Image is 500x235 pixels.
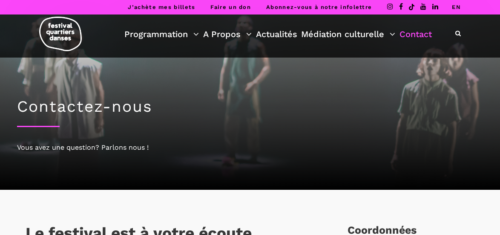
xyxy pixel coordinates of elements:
[210,4,251,10] a: Faire un don
[203,27,252,41] a: A Propos
[39,17,82,51] img: logo-fqd-med
[301,27,395,41] a: Médiation culturelle
[124,27,199,41] a: Programmation
[399,27,432,41] a: Contact
[17,142,483,153] div: Vous avez une question? Parlons nous !
[452,4,461,10] a: EN
[17,97,483,116] h1: Contactez-nous
[128,4,195,10] a: J’achète mes billets
[256,27,297,41] a: Actualités
[266,4,372,10] a: Abonnez-vous à notre infolettre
